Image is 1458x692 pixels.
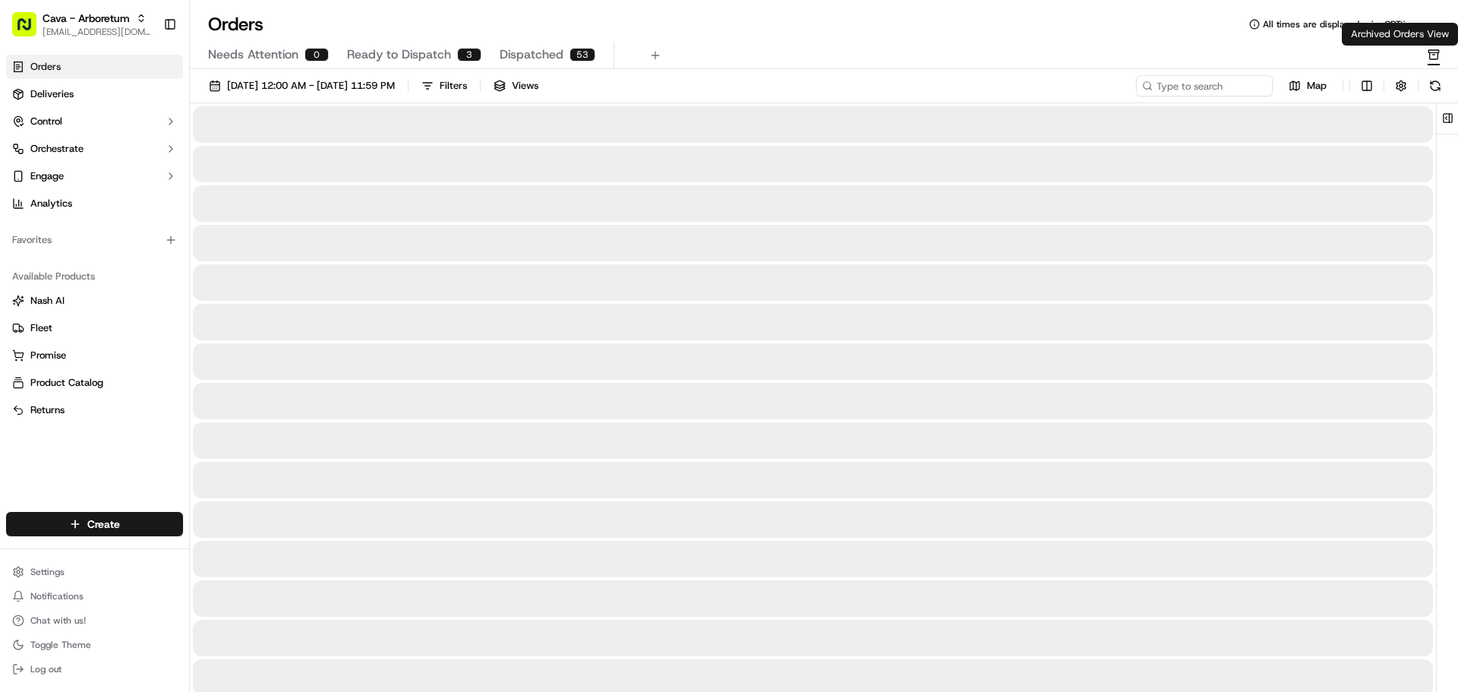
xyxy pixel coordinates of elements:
[12,294,177,308] a: Nash AI
[6,561,183,583] button: Settings
[6,109,183,134] button: Control
[12,376,177,390] a: Product Catalog
[500,46,563,64] span: Dispatched
[15,61,276,85] p: Welcome 👋
[487,75,545,96] button: Views
[30,277,43,289] img: 1736555255976-a54dd68f-1ca7-489b-9aae-adbdc363a1c4
[30,197,72,210] span: Analytics
[415,75,474,96] button: Filters
[6,512,183,536] button: Create
[6,610,183,631] button: Chat with us!
[6,398,183,422] button: Returns
[235,194,276,213] button: See all
[258,150,276,168] button: Start new chat
[30,60,61,74] span: Orders
[30,663,62,675] span: Log out
[30,340,116,355] span: Knowledge Base
[6,343,183,368] button: Promise
[43,11,130,26] button: Cava - Arboretum
[227,79,395,93] span: [DATE] 12:00 AM - [DATE] 11:59 PM
[122,333,250,361] a: 💻API Documentation
[126,276,131,289] span: •
[30,590,84,602] span: Notifications
[30,236,43,248] img: 1736555255976-a54dd68f-1ca7-489b-9aae-adbdc363a1c4
[12,349,177,362] a: Promise
[305,48,329,62] div: 0
[32,145,59,172] img: 5e9a9d7314ff4150bce227a61376b483.jpg
[6,191,183,216] a: Analytics
[1263,18,1440,30] span: All times are displayed using CDT timezone
[39,98,273,114] input: Got a question? Start typing here...
[440,79,467,93] div: Filters
[30,142,84,156] span: Orchestrate
[47,276,123,289] span: [PERSON_NAME]
[12,321,177,335] a: Fleet
[6,137,183,161] button: Orchestrate
[107,376,184,388] a: Powered byPylon
[15,145,43,172] img: 1736555255976-a54dd68f-1ca7-489b-9aae-adbdc363a1c4
[6,659,183,680] button: Log out
[208,12,264,36] h1: Orders
[6,371,183,395] button: Product Catalog
[47,235,123,248] span: [PERSON_NAME]
[30,376,103,390] span: Product Catalog
[134,235,166,248] span: [DATE]
[30,349,66,362] span: Promise
[151,377,184,388] span: Pylon
[457,48,481,62] div: 3
[347,46,451,64] span: Ready to Dispatch
[15,197,102,210] div: Past conversations
[9,333,122,361] a: 📗Knowledge Base
[6,228,183,252] div: Favorites
[15,221,39,245] img: Liam S.
[512,79,538,93] span: Views
[202,75,402,96] button: [DATE] 12:00 AM - [DATE] 11:59 PM
[6,586,183,607] button: Notifications
[6,6,157,43] button: Cava - Arboretum[EMAIL_ADDRESS][DOMAIN_NAME]
[6,316,183,340] button: Fleet
[15,262,39,286] img: Masood Aslam
[43,26,151,38] button: [EMAIL_ADDRESS][DOMAIN_NAME]
[30,294,65,308] span: Nash AI
[6,82,183,106] a: Deliveries
[134,276,166,289] span: [DATE]
[144,340,244,355] span: API Documentation
[126,235,131,248] span: •
[30,115,62,128] span: Control
[6,289,183,313] button: Nash AI
[12,403,177,417] a: Returns
[87,517,120,532] span: Create
[1425,75,1446,96] button: Refresh
[1307,79,1327,93] span: Map
[570,48,595,62] div: 53
[68,145,249,160] div: Start new chat
[208,46,298,64] span: Needs Attention
[1279,77,1336,95] button: Map
[1351,27,1449,41] p: Archived Orders View
[6,55,183,79] a: Orders
[30,321,52,335] span: Fleet
[1136,75,1273,96] input: Type to search
[30,87,74,101] span: Deliveries
[6,164,183,188] button: Engage
[6,634,183,656] button: Toggle Theme
[30,615,86,627] span: Chat with us!
[30,403,65,417] span: Returns
[68,160,209,172] div: We're available if you need us!
[6,264,183,289] div: Available Products
[30,639,91,651] span: Toggle Theme
[15,341,27,353] div: 📗
[128,341,140,353] div: 💻
[30,566,65,578] span: Settings
[15,15,46,46] img: Nash
[30,169,64,183] span: Engage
